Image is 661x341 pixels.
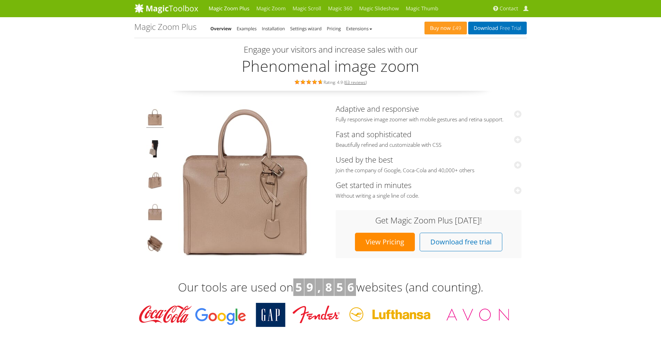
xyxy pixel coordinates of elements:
a: Adaptive and responsiveFully responsive image zoomer with mobile gestures and retina support. [336,103,522,123]
img: JavaScript image zoom example [146,140,164,159]
span: Beautifully refined and customizable with CSS [336,142,522,148]
img: JavaScript zoom tool example [146,235,164,254]
b: 5 [295,279,302,295]
b: 6 [347,279,354,295]
a: Extensions [346,25,372,32]
img: Magic Toolbox Customers [134,303,516,327]
a: Fast and sophisticatedBeautifully refined and customizable with CSS [336,129,522,148]
a: View Pricing [355,233,415,251]
a: Buy now£49 [424,22,467,34]
h3: Engage your visitors and increase sales with our [136,45,525,54]
b: 8 [325,279,332,295]
img: MagicToolbox.com - Image tools for your website [134,3,198,13]
img: Magic Zoom Plus Demo [168,104,323,259]
a: Pricing [327,25,341,32]
a: Examples [237,25,257,32]
span: Contact [500,5,518,12]
img: Product image zoom example [146,109,164,128]
a: Installation [262,25,285,32]
a: DownloadFree Trial [468,22,527,34]
span: Free Trial [498,25,521,31]
span: £49 [451,25,461,31]
b: 9 [306,279,313,295]
a: Overview [210,25,232,32]
a: Download free trial [420,233,502,251]
a: 63 reviews [345,79,366,85]
a: Get started in minutesWithout writing a single line of code. [336,180,522,199]
b: 5 [336,279,343,295]
h3: Our tools are used on websites (and counting). [134,278,527,296]
a: Used by the bestJoin the company of Google, Coca-Cola and 40,000+ others [336,154,522,174]
span: Without writing a single line of code. [336,192,522,199]
a: Settings wizard [290,25,322,32]
div: Rating: 4.9 ( ) [134,78,527,86]
span: Join the company of Google, Coca-Cola and 40,000+ others [336,167,522,174]
h3: Get Magic Zoom Plus [DATE]! [343,216,515,225]
img: Hover image zoom example [146,203,164,223]
h1: Magic Zoom Plus [134,22,197,31]
b: , [317,279,321,295]
h2: Phenomenal image zoom [134,57,527,75]
span: Fully responsive image zoomer with mobile gestures and retina support. [336,116,522,123]
img: jQuery image zoom example [146,172,164,191]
